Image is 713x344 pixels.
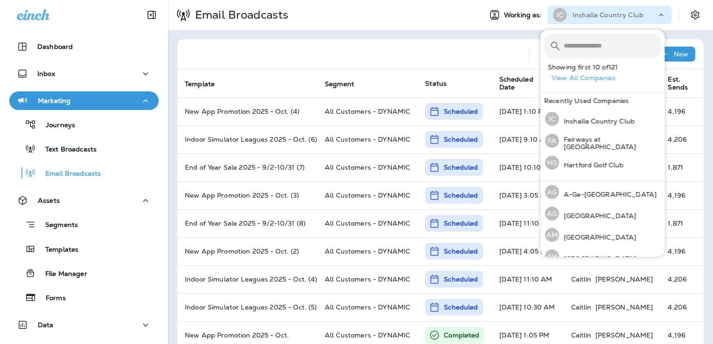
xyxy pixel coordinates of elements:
[595,331,653,339] p: [PERSON_NAME]
[571,331,592,339] p: Caitlin
[9,163,159,183] button: Email Broadcasts
[499,76,548,91] span: Scheduled Date
[185,164,310,171] p: End of Year Sale 2025 - 9/2-10/31 (7)
[504,11,544,19] span: Working as:
[36,270,87,279] p: File Manager
[571,303,592,311] p: Caitlin
[548,71,664,85] button: View All Companies
[545,112,559,126] div: IC
[185,303,310,311] p: Indoor Simulator Leagues 2025 - Oct. (5)
[185,108,310,115] p: New App Promotion 2025 - Oct. (4)
[540,93,664,108] div: Recently Used Companies
[540,130,664,152] button: FAFairways at [GEOGRAPHIC_DATA]
[37,70,55,77] p: Inbox
[492,265,564,293] td: [DATE] 11:10 AM
[545,134,559,148] div: FA
[660,265,704,293] td: 4,206
[553,8,567,22] div: IC
[573,11,643,19] p: Inshalla Country Club
[571,275,592,283] p: Caitlin
[36,170,101,179] p: Email Broadcasts
[325,107,410,116] span: All Customers - DYNAMIC
[559,136,661,151] p: Fairways at [GEOGRAPHIC_DATA]
[9,91,159,110] button: Marketing
[540,108,664,130] button: ICInshalla Country Club
[660,293,704,321] td: 4,206
[492,97,564,125] td: [DATE] 1:10 PM
[545,206,559,220] div: AG
[325,275,410,283] span: All Customers - DYNAMIC
[559,255,636,262] p: [GEOGRAPHIC_DATA]
[185,275,310,283] p: Indoor Simulator Leagues 2025 - Oct. (4)
[325,80,366,88] span: Segment
[444,191,478,200] p: Scheduled
[9,64,159,83] button: Inbox
[545,185,559,199] div: AG
[38,97,70,104] p: Marketing
[545,228,559,242] div: AM
[537,45,555,63] button: Search Email Broadcasts
[9,214,159,234] button: Segments
[444,135,478,144] p: Scheduled
[559,161,624,169] p: Hartford Golf Club
[444,163,478,172] p: Scheduled
[9,139,159,158] button: Text Broadcasts
[425,79,447,88] span: Status
[595,303,653,311] p: [PERSON_NAME]
[548,63,664,71] p: Showing first 10 of 121
[540,152,664,173] button: HGHartford Golf Club
[499,76,560,91] span: Scheduled Date
[9,115,159,134] button: Journeys
[444,275,478,284] p: Scheduled
[559,234,636,241] p: [GEOGRAPHIC_DATA]
[325,331,410,339] span: All Customers - DYNAMIC
[185,192,310,199] p: New App Promotion 2025 - Oct. (3)
[660,237,704,265] td: 4,196
[185,80,215,88] span: Template
[660,125,704,153] td: 4,206
[9,239,159,259] button: Templates
[325,219,410,227] span: All Customers - DYNAMIC
[540,246,664,267] button: AH[GEOGRAPHIC_DATA]
[492,293,564,321] td: [DATE] 10:30 AM
[545,249,559,263] div: AH
[660,97,704,125] td: 4,196
[540,224,664,246] button: AM[GEOGRAPHIC_DATA]
[668,76,700,91] span: Est. Sends
[492,181,564,209] td: [DATE] 3:05 PM
[9,191,159,210] button: Assets
[185,136,310,143] p: Indoor Simulator Leagues 2025 - Oct. (6)
[492,153,564,181] td: [DATE] 10:10 AM
[9,37,159,56] button: Dashboard
[674,50,688,58] p: New
[660,153,704,181] td: 1,871
[559,117,635,125] p: Inshalla Country Club
[36,294,66,303] p: Forms
[9,263,159,283] button: File Manager
[37,43,73,50] p: Dashboard
[185,220,310,227] p: End of Year Sale 2025 - 9/2-10/31 (8)
[595,275,653,283] p: [PERSON_NAME]
[559,191,657,198] p: A-Ga-[GEOGRAPHIC_DATA]
[325,303,410,311] span: All Customers - DYNAMIC
[38,321,54,329] p: Data
[325,247,410,255] span: All Customers - DYNAMIC
[660,209,704,237] td: 1,871
[668,76,688,91] span: Est. Sends
[545,156,559,170] div: HG
[325,163,410,172] span: All Customers - DYNAMIC
[325,135,410,144] span: All Customers - DYNAMIC
[191,8,288,22] p: Email Broadcasts
[444,330,479,340] p: Completed
[185,331,310,339] p: New App Promotion 2025 - Oct.
[185,80,227,88] span: Template
[9,316,159,334] button: Data
[540,203,664,224] button: AG[GEOGRAPHIC_DATA]
[36,221,78,230] p: Segments
[139,6,165,24] button: Collapse Sidebar
[9,288,159,307] button: Forms
[492,209,564,237] td: [DATE] 11:10 AM
[36,121,75,130] p: Journeys
[444,247,478,256] p: Scheduled
[444,303,478,312] p: Scheduled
